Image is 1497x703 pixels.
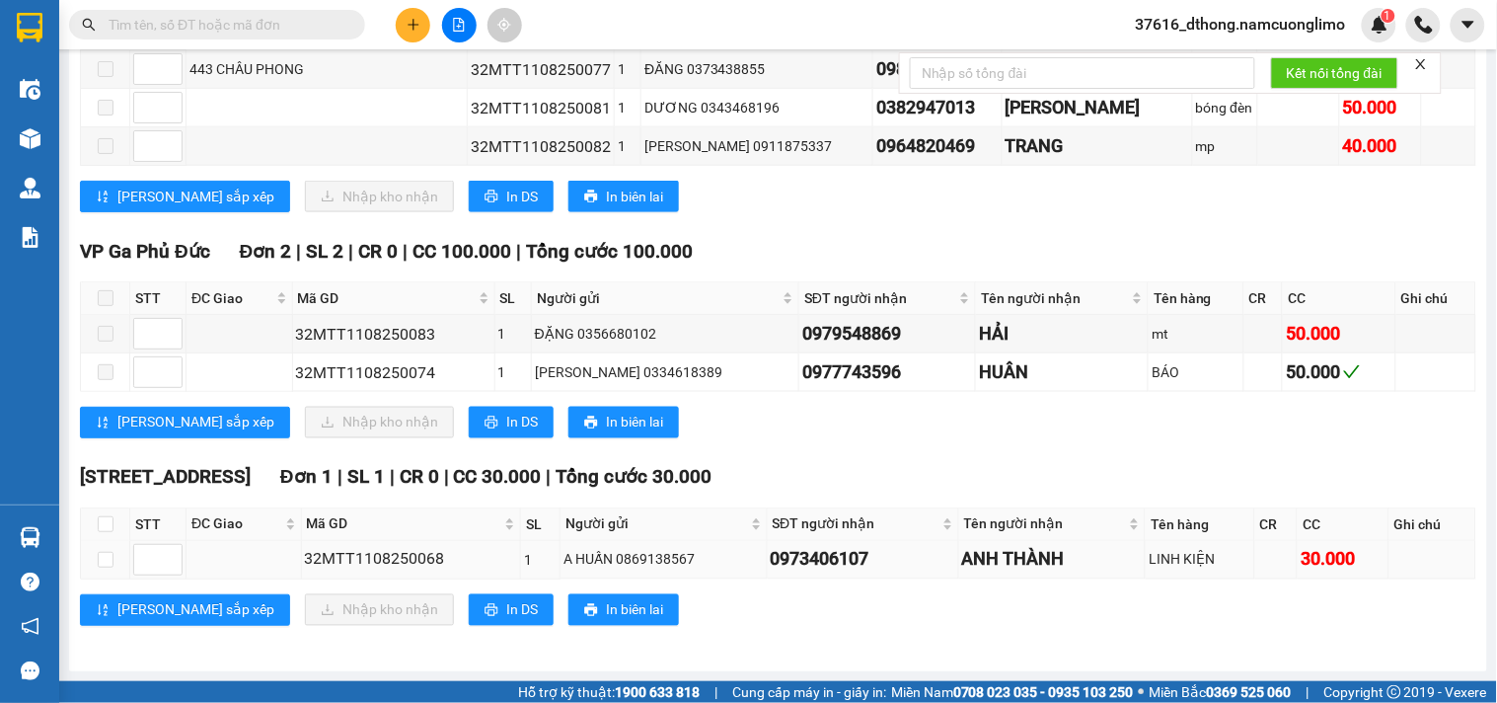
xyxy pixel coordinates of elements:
[1207,684,1292,700] strong: 0369 525 060
[407,18,420,32] span: plus
[20,178,40,198] img: warehouse-icon
[1283,282,1395,315] th: CC
[347,466,385,489] span: SL 1
[495,282,532,315] th: SL
[280,466,333,489] span: Đơn 1
[96,190,110,205] span: sort-ascending
[714,681,717,703] span: |
[768,541,959,580] td: 0973406107
[296,360,491,385] div: 32MTT1108250074
[469,181,554,212] button: printerIn DS
[21,573,39,591] span: question-circle
[1150,681,1292,703] span: Miền Bắc
[1414,57,1428,71] span: close
[444,466,449,489] span: |
[568,594,679,626] button: printerIn biên lai
[979,358,1145,386] div: HUÂN
[873,50,1002,89] td: 0984090251
[962,546,1143,574] div: ANH THÀNH
[1451,8,1485,42] button: caret-down
[565,513,746,535] span: Người gửi
[82,18,96,32] span: search
[80,466,251,489] span: [STREET_ADDRESS]
[584,190,598,205] span: printer
[953,684,1134,700] strong: 0708 023 035 - 0935 103 250
[535,323,795,345] div: ĐẶNG 0356680102
[403,240,408,263] span: |
[1120,12,1362,37] span: 37616_dthong.namcuonglimo
[518,681,700,703] span: Hỗ trợ kỹ thuật:
[117,412,274,433] span: [PERSON_NAME] sắp xếp
[17,13,42,42] img: logo-vxr
[20,227,40,248] img: solution-icon
[618,58,637,80] div: 1
[1343,132,1418,160] div: 40.000
[1146,508,1255,541] th: Tên hàng
[454,466,542,489] span: CC 30.000
[526,240,693,263] span: Tổng cước 100.000
[732,681,886,703] span: Cung cấp máy in - giấy in:
[1149,549,1251,571] div: LINH KIỆN
[537,287,779,309] span: Người gửi
[981,287,1128,309] span: Tên người nhận
[1415,16,1433,34] img: phone-icon
[296,240,301,263] span: |
[891,681,1134,703] span: Miền Nam
[80,181,290,212] button: sort-ascending[PERSON_NAME] sắp xếp
[191,287,272,309] span: ĐC Giao
[109,14,341,36] input: Tìm tên, số ĐT hoặc mã đơn
[471,96,611,120] div: 32MTT1108250081
[305,547,517,572] div: 32MTT1108250068
[358,240,398,263] span: CR 0
[20,527,40,548] img: warehouse-icon
[1382,9,1395,23] sup: 1
[873,127,1002,166] td: 0964820469
[615,684,700,700] strong: 1900 633 818
[189,58,464,80] div: 443 CHÂU PHONG
[802,358,972,386] div: 0977743596
[21,617,39,636] span: notification
[471,134,611,159] div: 32MTT1108250082
[240,240,292,263] span: Đơn 2
[873,89,1002,127] td: 0382947013
[959,541,1147,580] td: ANH THÀNH
[130,508,187,541] th: STT
[1244,282,1284,315] th: CR
[1396,282,1476,315] th: Ghi chú
[910,57,1255,89] input: Nhập số tổng đài
[80,594,290,626] button: sort-ascending[PERSON_NAME] sắp xếp
[876,94,998,121] div: 0382947013
[524,549,557,571] div: 1
[1271,57,1398,89] button: Kết nối tổng đài
[1298,508,1389,541] th: CC
[1006,132,1189,160] div: TRANG
[606,599,663,621] span: In biên lai
[20,79,40,100] img: warehouse-icon
[487,8,522,42] button: aim
[1460,16,1477,34] span: caret-down
[298,287,475,309] span: Mã GD
[563,549,763,571] div: A HUẤN 0869138567
[485,190,498,205] span: printer
[1003,89,1193,127] td: Đức Anh
[1006,94,1189,121] div: [PERSON_NAME]
[506,599,538,621] span: In DS
[799,315,976,353] td: 0979548869
[799,353,976,392] td: 0977743596
[469,594,554,626] button: printerIn DS
[305,407,454,438] button: downloadNhập kho nhận
[468,50,615,89] td: 32MTT1108250077
[506,412,538,433] span: In DS
[498,361,528,383] div: 1
[802,320,972,348] div: 0979548869
[191,513,281,535] span: ĐC Giao
[516,240,521,263] span: |
[1152,361,1239,383] div: BÁO
[1149,282,1243,315] th: Tên hàng
[296,322,491,347] div: 32MTT1108250083
[305,181,454,212] button: downloadNhập kho nhận
[400,466,439,489] span: CR 0
[1387,685,1401,699] span: copyright
[117,599,274,621] span: [PERSON_NAME] sắp xếp
[396,8,430,42] button: plus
